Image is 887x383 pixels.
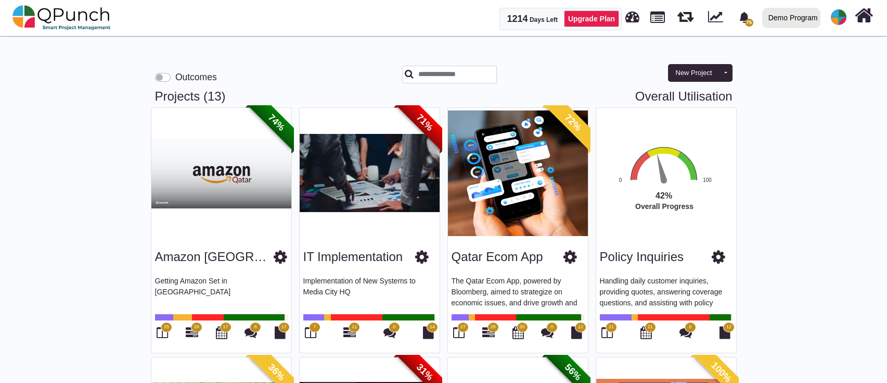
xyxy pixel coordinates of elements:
[343,326,356,339] i: Roadmap
[12,2,111,33] img: qpunch-sp.fa6292f.png
[303,250,403,265] h3: IT Implementation
[594,145,755,242] svg: Interactive chart
[155,250,274,265] h3: Amazon Qatar
[303,250,403,264] a: IT Implementation
[551,324,554,331] span: 0
[482,326,495,339] i: Gantt
[430,324,435,331] span: 14
[648,324,653,331] span: 21
[677,5,693,22] span: Waves
[530,16,558,23] span: Days Left
[831,9,846,25] img: avatar
[186,326,198,339] i: Gantt
[668,64,719,82] button: New Project
[640,326,652,339] i: Calendar
[600,250,684,265] h3: Policy Inquiries
[155,250,335,264] a: Amazon [GEOGRAPHIC_DATA]
[194,324,199,331] span: 29
[578,324,583,331] span: 12
[650,7,665,23] span: Projects
[186,330,198,339] a: 29
[281,324,287,331] span: 17
[254,324,257,331] span: 6
[383,326,396,339] i: Punch Discussions
[544,94,601,152] span: 72%
[303,276,436,307] p: Implementation of New Systems to Media City HQ
[635,202,693,211] text: Overall Progress
[275,326,286,339] i: Document Library
[245,326,257,339] i: Punch Discussions
[512,326,524,339] i: Calendar
[726,324,731,331] span: 12
[313,324,316,331] span: 7
[395,94,453,152] span: 71%
[157,326,168,339] i: Board
[739,12,750,23] svg: bell fill
[625,6,639,22] span: Dashboard
[719,326,730,339] i: Document Library
[689,324,691,331] span: 0
[619,178,622,183] text: 0
[601,326,613,339] i: Board
[452,250,543,265] h3: Qatar Ecom App
[482,330,495,339] a: 28
[453,326,465,339] i: Board
[155,89,732,104] h3: Projects (13)
[855,6,873,26] i: Home
[655,191,672,200] text: 42%
[703,1,732,35] div: Dynamic Report
[164,324,169,331] span: 25
[423,326,434,339] i: Document Library
[654,154,666,181] path: 42 %. Speed.
[247,94,305,152] span: 74%
[831,9,846,25] span: Demo Support
[460,324,466,331] span: 27
[745,19,753,27] span: 75
[600,276,732,307] p: Handling daily customer inquiries, providing quotes, answering coverage questions, and assisting ...
[679,326,692,339] i: Punch Discussions
[155,276,288,307] p: Getting Amazon Set in [GEOGRAPHIC_DATA]
[216,326,227,339] i: Calendar
[635,89,732,104] a: Overall Utilisation
[452,276,584,307] p: The Qatar Ecom App, powered by Bloomberg, aimed to strategize on economic issues, and drive growt...
[305,326,316,339] i: Board
[564,10,619,27] a: Upgrade Plan
[352,324,357,331] span: 11
[768,9,818,27] div: Demo Program
[491,324,496,331] span: 28
[735,8,753,27] div: Notification
[452,250,543,264] a: Qatar Ecom App
[519,324,524,331] span: 20
[703,178,712,183] text: 100
[343,330,356,339] a: 11
[757,1,825,35] a: Demo Program
[609,324,614,331] span: 21
[507,14,528,24] span: 1214
[732,1,758,33] a: bell fill75
[223,324,228,331] span: 17
[825,1,853,34] a: avatar
[594,145,755,242] div: Overall Progress. Highcharts interactive chart.
[571,326,582,339] i: Document Library
[541,326,554,339] i: Punch Discussions
[175,70,217,84] label: Outcomes
[393,324,395,331] span: 0
[600,250,684,264] a: Policy Inquiries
